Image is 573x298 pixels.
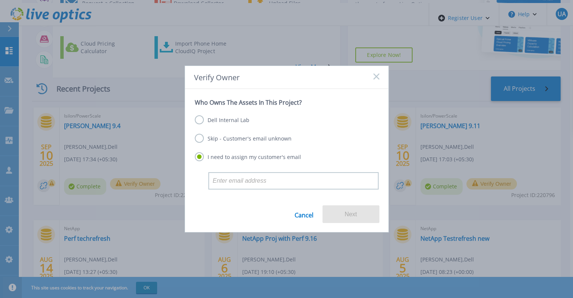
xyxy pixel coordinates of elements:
label: Skip - Customer's email unknown [195,134,292,143]
button: Next [322,205,379,223]
input: Enter email address [208,172,379,189]
span: Verify Owner [194,72,240,83]
label: I need to assign my customer's email [195,152,301,161]
p: Who Owns The Assets In This Project? [195,99,379,106]
label: Dell Internal Lab [195,115,249,124]
a: Cancel [295,205,313,223]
